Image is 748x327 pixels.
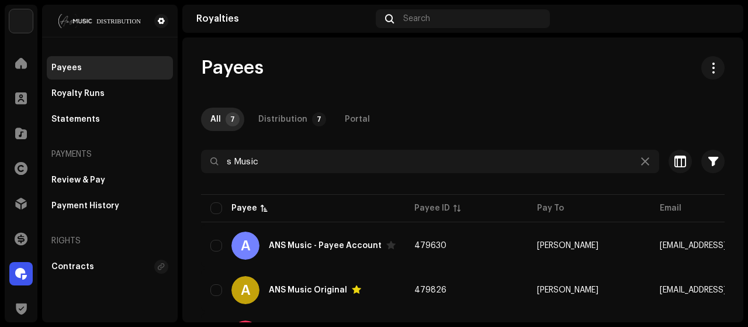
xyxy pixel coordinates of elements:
[51,63,82,73] div: Payees
[414,202,450,214] div: Payee ID
[269,242,382,250] div: ANS Music - Payee Account
[414,242,446,250] span: 479630
[403,14,430,23] span: Search
[47,140,173,168] re-a-nav-header: Payments
[201,150,659,173] input: Search
[47,82,173,105] re-m-nav-item: Royalty Runs
[537,242,598,250] span: Akash Sarker
[269,286,347,294] div: ANS Music Original
[51,262,94,271] div: Contracts
[345,108,370,131] div: Portal
[414,286,446,294] span: 479826
[51,201,119,211] div: Payment History
[47,56,173,80] re-m-nav-item: Payees
[711,9,729,28] img: d2dfa519-7ee0-40c3-937f-a0ec5b610b05
[258,108,307,131] div: Distribution
[231,276,259,304] div: A
[231,202,257,214] div: Payee
[51,115,100,124] div: Statements
[47,108,173,131] re-m-nav-item: Statements
[9,9,33,33] img: bb356b9b-6e90-403f-adc8-c282c7c2e227
[201,56,264,80] span: Payees
[47,255,173,278] re-m-nav-item: Contracts
[51,14,150,28] img: 68a4b677-ce15-481d-9fcd-ad75b8f38328
[47,194,173,218] re-m-nav-item: Payment History
[210,108,221,131] div: All
[47,227,173,255] re-a-nav-header: Rights
[226,112,240,126] p-badge: 7
[47,168,173,192] re-m-nav-item: Review & Pay
[537,286,598,294] span: AKASH SARKER
[51,89,105,98] div: Royalty Runs
[231,232,259,260] div: A
[196,14,371,23] div: Royalties
[312,112,326,126] p-badge: 7
[51,175,105,185] div: Review & Pay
